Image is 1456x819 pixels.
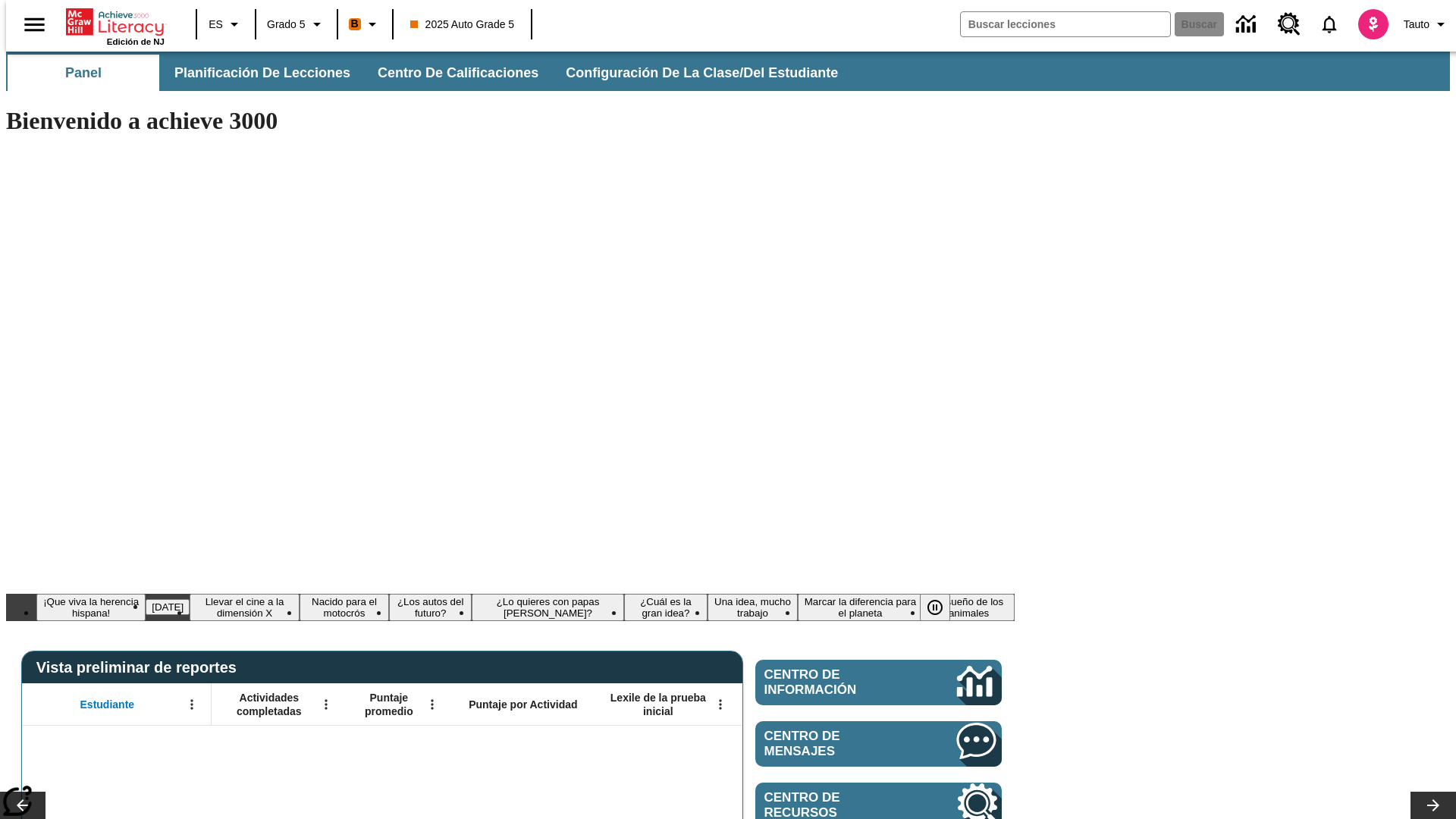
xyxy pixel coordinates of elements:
[12,2,57,47] button: Abrir el menú lateral
[80,698,135,711] span: Estudiante
[6,52,1450,91] div: Subbarra de navegación
[351,14,359,33] span: B
[961,12,1170,36] input: Buscar campo
[180,693,203,716] button: Abrir menú
[202,11,250,38] button: Lenguaje: ES, Selecciona un idioma
[421,693,444,716] button: Abrir menú
[107,37,165,46] span: Edición de NJ
[6,55,852,91] div: Subbarra de navegación
[174,64,350,82] span: Planificación de lecciones
[267,17,306,33] span: Grado 5
[1310,5,1349,44] a: Notificaciones
[1269,4,1310,45] a: Centro de recursos, Se abrirá en una pestaña nueva.
[36,594,146,621] button: Diapositiva 1 ¡Que viva la herencia hispana!
[6,107,1015,135] h1: Bienvenido a achieve 3000
[366,55,551,91] button: Centro de calificaciones
[1410,792,1456,819] button: Carrusel de lecciones, seguir
[472,594,623,621] button: Diapositiva 6 ¿Lo quieres con papas fritas?
[209,17,223,33] span: ES
[708,594,798,621] button: Diapositiva 8 Una idea, mucho trabajo
[920,594,950,621] button: Pausar
[755,721,1002,767] a: Centro de mensajes
[36,659,244,676] span: Vista preliminar de reportes
[343,11,388,38] button: Boost El color de la clase es anaranjado. Cambiar el color de la clase.
[300,594,389,621] button: Diapositiva 4 Nacido para el motocrós
[920,594,965,621] div: Pausar
[554,55,850,91] button: Configuración de la clase/del estudiante
[162,55,362,91] button: Planificación de lecciones
[8,55,159,91] button: Panel
[66,7,165,37] a: Portada
[624,594,708,621] button: Diapositiva 7 ¿Cuál es la gran idea?
[709,693,732,716] button: Abrir menú
[603,691,714,718] span: Lexile de la prueba inicial
[315,693,337,716] button: Abrir menú
[146,599,190,615] button: Diapositiva 2 Día del Trabajo
[566,64,838,82] span: Configuración de la clase/del estudiante
[923,594,1015,621] button: Diapositiva 10 El sueño de los animales
[353,691,425,718] span: Puntaje promedio
[1358,9,1389,39] img: avatar image
[764,729,912,759] span: Centro de mensajes
[261,11,332,38] button: Grado: Grado 5, Elige un grado
[755,660,1002,705] a: Centro de información
[389,594,472,621] button: Diapositiva 5 ¿Los autos del futuro?
[1398,11,1456,38] button: Perfil/Configuración
[1349,5,1398,44] button: Escoja un nuevo avatar
[798,594,923,621] button: Diapositiva 9 Marcar la diferencia para el planeta
[1227,4,1269,45] a: Centro de información
[219,691,319,718] span: Actividades completadas
[1404,17,1429,33] span: Tauto
[410,17,515,33] span: 2025 Auto Grade 5
[65,64,102,82] span: Panel
[378,64,538,82] span: Centro de calificaciones
[190,594,300,621] button: Diapositiva 3 Llevar el cine a la dimensión X
[469,698,577,711] span: Puntaje por Actividad
[66,5,165,46] div: Portada
[764,667,906,698] span: Centro de información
